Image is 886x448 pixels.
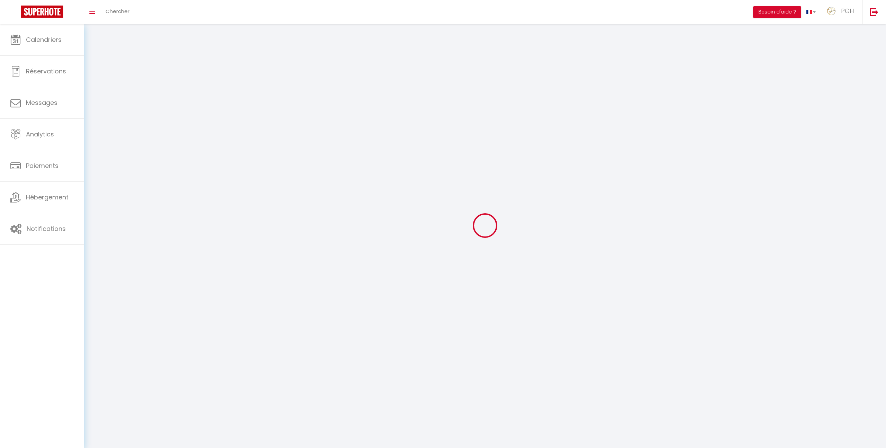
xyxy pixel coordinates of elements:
span: Chercher [106,8,129,15]
span: Paiements [26,161,58,170]
span: Hébergement [26,193,69,201]
span: Messages [26,98,57,107]
span: Notifications [27,224,66,233]
button: Ouvrir le widget de chat LiveChat [6,3,26,24]
img: Super Booking [21,6,63,18]
span: PGH [841,7,854,15]
img: ... [826,6,837,16]
span: Calendriers [26,35,62,44]
span: Réservations [26,67,66,75]
img: logout [870,8,878,16]
span: Analytics [26,130,54,138]
button: Besoin d'aide ? [753,6,801,18]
